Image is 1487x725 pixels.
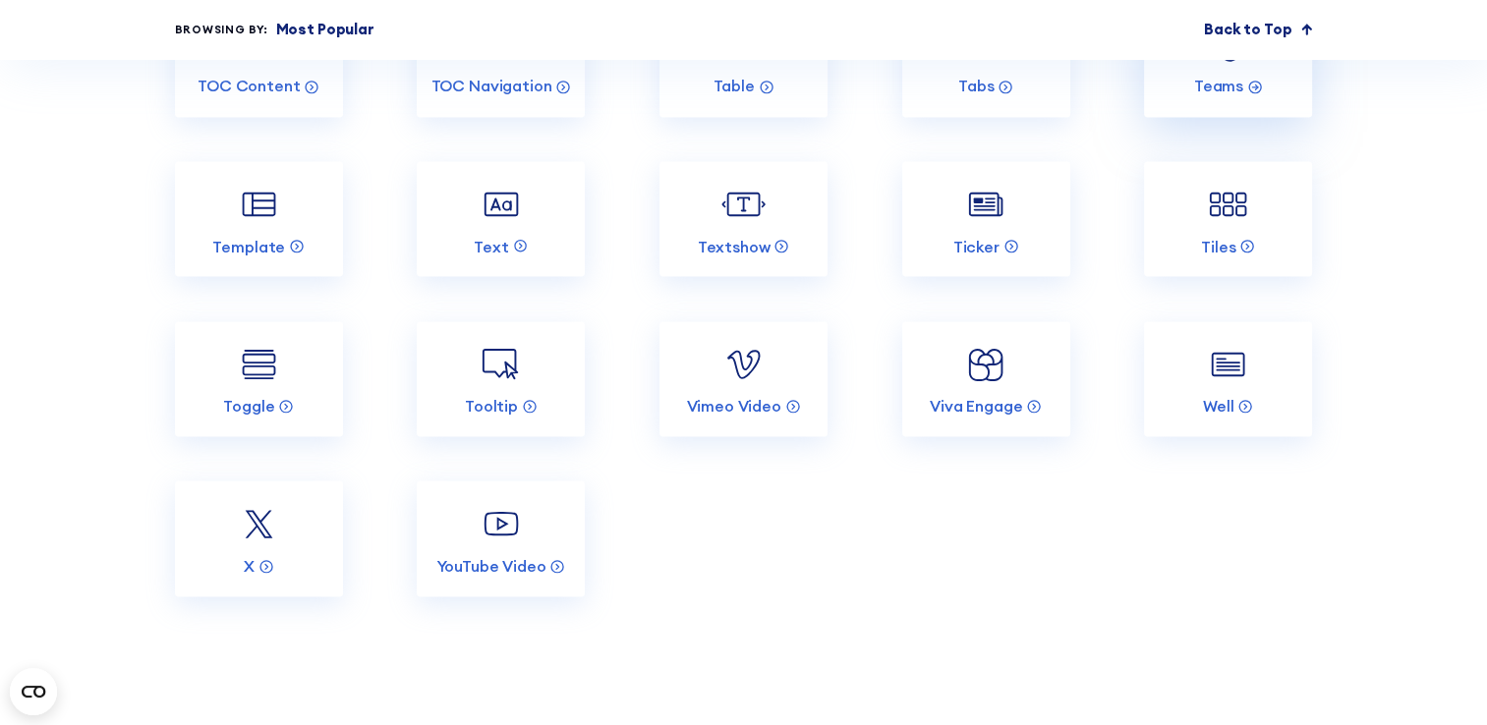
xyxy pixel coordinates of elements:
[958,76,994,96] p: Tabs
[930,395,1022,416] p: Viva Engage
[1206,342,1250,386] img: Well
[721,182,766,226] img: Textshow
[1144,161,1312,276] a: Tiles
[276,19,374,41] p: Most Popular
[244,555,255,576] p: X
[1389,631,1487,725] iframe: Chat Widget
[175,161,343,276] a: Template
[237,342,281,386] img: Toggle
[686,395,780,416] p: Vimeo Video
[436,555,545,576] p: YouTube Video
[1203,395,1233,416] p: Well
[721,342,766,386] img: Vimeo Video
[431,76,552,96] p: TOC Navigation
[237,182,281,226] img: Template
[698,236,771,256] p: Textshow
[1201,236,1235,256] p: Tiles
[175,480,343,595] a: X
[417,161,585,276] a: Text
[1206,182,1250,226] img: Tiles
[479,182,523,226] img: Text
[1194,76,1243,96] p: Teams
[479,501,523,545] img: YouTube Video
[223,395,274,416] p: Toggle
[417,321,585,436] a: Tooltip
[713,76,754,96] p: Table
[963,182,1007,226] img: Ticker
[479,342,523,386] img: Tooltip
[902,321,1070,436] a: Viva Engage
[198,76,300,96] p: TOC Content
[465,395,518,416] p: Tooltip
[659,161,828,276] a: Textshow
[417,480,585,595] a: YouTube Video
[902,161,1070,276] a: Ticker
[1204,19,1312,41] a: Back to Top
[1204,19,1291,41] p: Back to Top
[659,321,828,436] a: Vimeo Video
[175,22,268,38] div: Browsing by:
[212,236,285,256] p: Template
[175,321,343,436] a: Toggle
[474,236,508,256] p: Text
[10,668,57,715] button: Open CMP widget
[953,236,1000,256] p: Ticker
[963,342,1007,386] img: Viva Engage
[237,501,281,545] img: X
[1144,321,1312,436] a: Well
